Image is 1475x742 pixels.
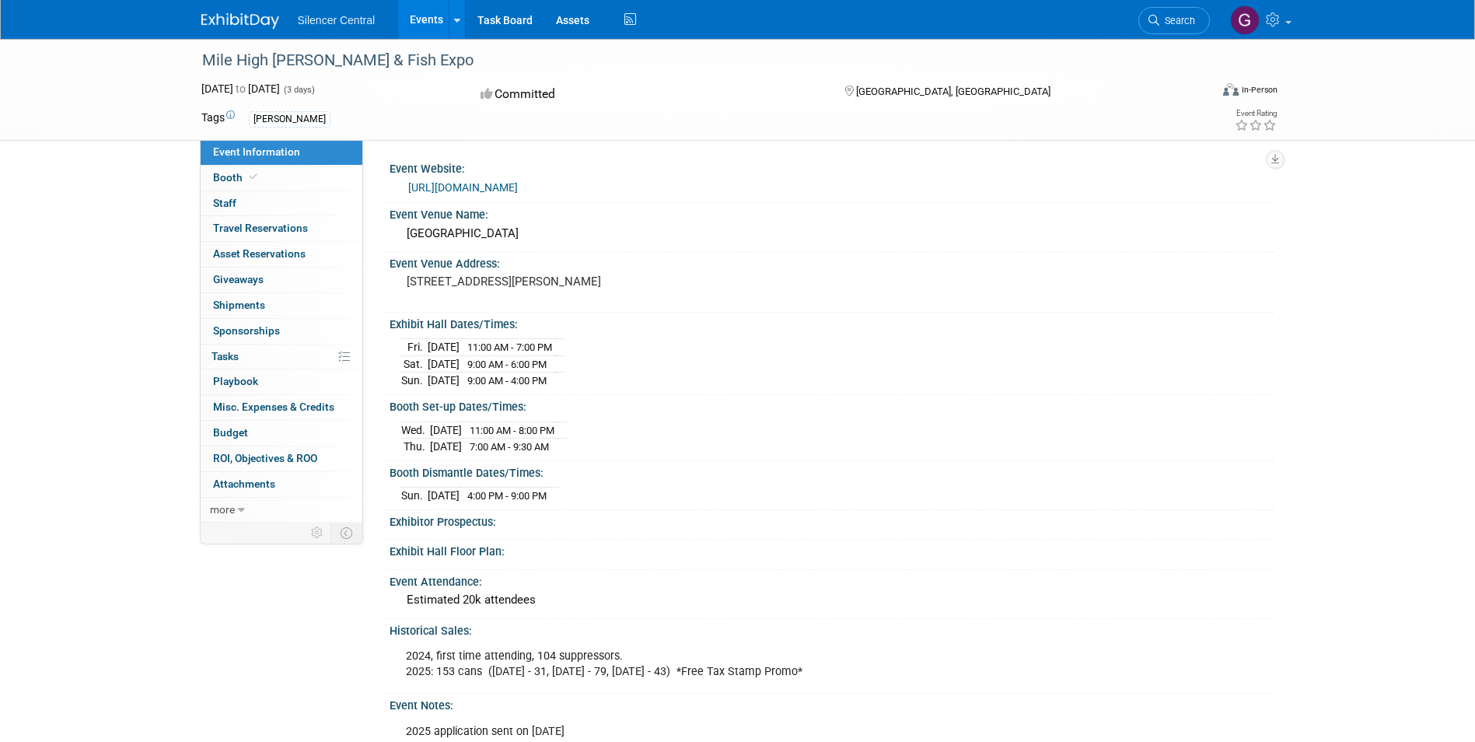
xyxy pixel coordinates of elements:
td: Toggle Event Tabs [330,523,362,543]
span: (3 days) [282,85,315,95]
a: Giveaways [201,268,362,292]
span: Event Information [213,145,300,158]
a: Event Information [201,140,362,165]
div: Booth Dismantle Dates/Times: [390,461,1274,481]
td: Tags [201,110,235,128]
div: In-Person [1241,84,1278,96]
span: Playbook [213,375,258,387]
a: Attachments [201,472,362,497]
span: 9:00 AM - 6:00 PM [467,359,547,370]
td: [DATE] [430,439,462,455]
span: Shipments [213,299,265,311]
td: Sat. [401,355,428,373]
img: ExhibitDay [201,13,279,29]
img: Griffin Brown [1230,5,1260,35]
span: 9:00 AM - 4:00 PM [467,375,547,387]
div: [PERSON_NAME] [249,111,330,128]
span: to [233,82,248,95]
a: Shipments [201,293,362,318]
img: Format-Inperson.png [1223,83,1239,96]
td: Wed. [401,422,430,439]
div: Estimated 20k attendees [401,588,1263,612]
a: Search [1138,7,1210,34]
span: Giveaways [213,273,264,285]
a: Playbook [201,369,362,394]
div: Event Notes: [390,694,1274,713]
span: Travel Reservations [213,222,308,234]
td: [DATE] [428,355,460,373]
span: [GEOGRAPHIC_DATA], [GEOGRAPHIC_DATA] [856,86,1050,97]
span: Booth [213,171,260,184]
span: 7:00 AM - 9:30 AM [470,441,549,453]
span: ROI, Objectives & ROO [213,452,317,464]
i: Booth reservation complete [250,173,257,181]
span: Misc. Expenses & Credits [213,401,334,413]
a: Budget [201,421,362,446]
div: Exhibit Hall Floor Plan: [390,540,1274,559]
a: Sponsorships [201,319,362,344]
a: Tasks [201,345,362,369]
pre: [STREET_ADDRESS][PERSON_NAME] [407,275,741,289]
div: Exhibitor Prospectus: [390,510,1274,530]
a: Travel Reservations [201,216,362,241]
span: Tasks [211,350,239,362]
td: [DATE] [430,422,462,439]
span: Staff [213,197,236,209]
div: Event Website: [390,157,1274,177]
span: Attachments [213,478,275,490]
td: Sun. [401,373,428,389]
span: 11:00 AM - 8:00 PM [470,425,554,436]
div: [GEOGRAPHIC_DATA] [401,222,1263,246]
span: Silencer Central [298,14,376,26]
a: [URL][DOMAIN_NAME] [408,181,518,194]
div: Event Venue Name: [390,203,1274,222]
div: Exhibit Hall Dates/Times: [390,313,1274,332]
div: Mile High [PERSON_NAME] & Fish Expo [197,47,1187,75]
a: Misc. Expenses & Credits [201,395,362,420]
div: Historical Sales: [390,619,1274,639]
span: Budget [213,426,248,439]
td: Thu. [401,439,430,455]
a: more [201,498,362,523]
div: 2024, first time attending, 104 suppressors. 2025: 153 cans ([DATE] - 31, [DATE] - 79, [DATE] - 4... [395,641,1102,688]
div: Event Format [1118,81,1278,104]
div: Committed [476,81,820,108]
span: [DATE] [DATE] [201,82,280,95]
a: Asset Reservations [201,242,362,267]
div: Event Venue Address: [390,252,1274,271]
td: [DATE] [428,339,460,356]
td: Fri. [401,339,428,356]
span: Asset Reservations [213,247,306,260]
span: Sponsorships [213,324,280,337]
div: Booth Set-up Dates/Times: [390,395,1274,415]
span: Search [1159,15,1195,26]
div: Event Rating [1235,110,1277,117]
span: 11:00 AM - 7:00 PM [467,341,552,353]
td: Personalize Event Tab Strip [304,523,331,543]
a: ROI, Objectives & ROO [201,446,362,471]
td: [DATE] [428,488,460,504]
td: Sun. [401,488,428,504]
a: Booth [201,166,362,191]
a: Staff [201,191,362,216]
span: more [210,503,235,516]
td: [DATE] [428,373,460,389]
div: Event Attendance: [390,570,1274,590]
span: 4:00 PM - 9:00 PM [467,490,547,502]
